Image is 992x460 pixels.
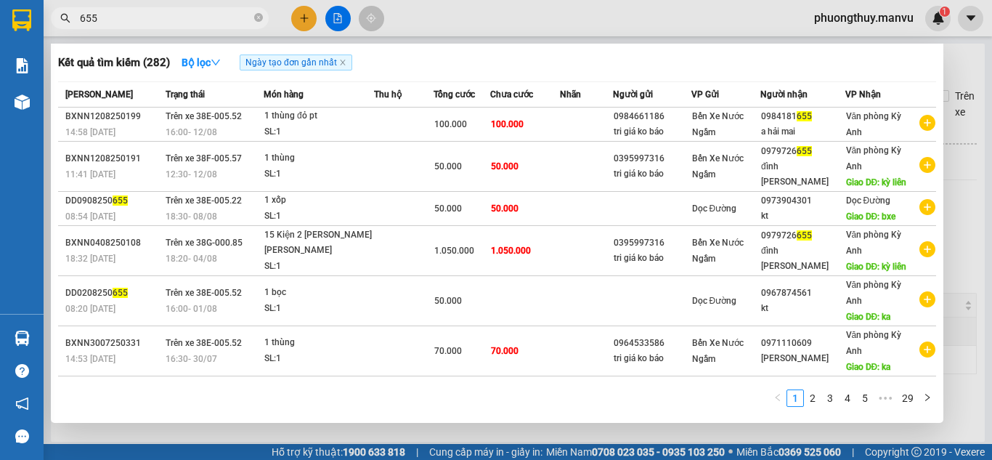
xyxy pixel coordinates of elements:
span: Trên xe 38E-005.22 [166,195,242,206]
span: Món hàng [264,89,304,100]
span: 18:20 - 04/08 [166,254,217,264]
span: Dọc Đường [692,296,737,306]
div: 0984181 [761,109,845,124]
span: 18:32 [DATE] [65,254,115,264]
img: logo-vxr [12,9,31,31]
div: 1 thùng [264,335,373,351]
span: VP Gửi [691,89,719,100]
button: right [919,390,936,407]
span: message [15,429,29,443]
span: 14:53 [DATE] [65,354,115,364]
span: Giao DĐ: ka [846,312,891,322]
li: 4 [839,390,856,407]
span: 11:41 [DATE] [65,169,115,179]
span: Giao DĐ: bxe [846,211,896,222]
span: 100.000 [491,119,524,129]
span: 50.000 [434,161,462,172]
div: 15 Kiện 2 [PERSON_NAME] [PERSON_NAME] [264,227,373,259]
span: Giao DĐ: kỳ liên [846,177,907,187]
span: Người nhận [760,89,808,100]
div: 0984661186 [614,109,691,124]
div: SL: 1 [264,166,373,182]
strong: Bộ lọc [182,57,221,68]
span: 08:20 [DATE] [65,304,115,314]
span: 50.000 [491,203,519,214]
div: 1 xốp [264,193,373,209]
div: tri giá ko báo [614,124,691,140]
div: 0395997316 [614,151,691,166]
span: Trên xe 38E-005.52 [166,338,242,348]
div: BXNN0408250108 [65,235,161,251]
div: 0967874561 [761,286,845,301]
li: Next Page [919,390,936,407]
span: 655 [797,111,812,121]
span: 1.050.000 [491,246,531,256]
li: 1 [786,390,804,407]
div: tri giá ko báo [614,251,691,266]
div: 0971110609 [761,336,845,351]
span: plus-circle [919,157,935,173]
span: Ngày tạo đơn gần nhất [240,55,352,70]
span: Dọc Đường [692,203,737,214]
span: 08:54 [DATE] [65,211,115,222]
span: Trên xe 38F-005.57 [166,153,242,164]
span: Thu hộ [374,89,402,100]
div: BXNN1208250191 [65,151,161,166]
div: SL: 1 [264,124,373,140]
div: SL: 1 [264,351,373,367]
a: 1 [787,390,803,406]
span: plus-circle [919,342,935,358]
div: BXNN1208250199 [65,109,161,124]
span: 18:30 - 08/08 [166,211,217,222]
span: right [923,393,932,402]
span: plus-circle [919,291,935,307]
span: Giao DĐ: ka [846,362,891,372]
span: Trên xe 38E-005.52 [166,111,242,121]
span: 12:30 - 12/08 [166,169,217,179]
div: DD0208250 [65,286,161,301]
a: 2 [805,390,821,406]
h3: Kết quả tìm kiếm ( 282 ) [58,55,170,70]
span: search [60,13,70,23]
div: 0979726 [761,228,845,243]
div: 0395997316 [614,235,691,251]
span: Tổng cước [434,89,475,100]
span: 655 [113,195,128,206]
a: 4 [839,390,855,406]
span: Bến Xe Nước Ngầm [692,153,744,179]
div: 0964533586 [614,336,691,351]
div: 0973904301 [761,193,845,209]
button: Bộ lọcdown [170,51,232,74]
span: Trên xe 38G-000.85 [166,238,243,248]
span: plus-circle [919,115,935,131]
li: Next 5 Pages [874,390,897,407]
span: Bến Xe Nước Ngầm [692,238,744,264]
span: close [339,59,346,66]
li: Previous Page [769,390,786,407]
img: warehouse-icon [15,94,30,110]
div: kt [761,209,845,224]
span: Văn phòng Kỳ Anh [846,145,902,172]
span: down [211,57,221,68]
span: 14:58 [DATE] [65,127,115,137]
div: [PERSON_NAME] [761,351,845,366]
span: 50.000 [434,296,462,306]
span: plus-circle [919,199,935,215]
span: Bến Xe Nước Ngầm [692,111,744,137]
span: Giao DĐ: kỳ liên [846,262,907,272]
span: 100.000 [434,119,467,129]
div: a hải mai [761,124,845,140]
span: notification [15,397,29,411]
span: 16:00 - 12/08 [166,127,217,137]
span: 655 [113,288,128,298]
span: Văn phòng Kỳ Anh [846,330,902,356]
span: [PERSON_NAME] [65,89,133,100]
div: 1 bọc [264,285,373,301]
span: close-circle [254,12,263,25]
span: Nhãn [560,89,581,100]
span: Văn phòng Kỳ Anh [846,280,902,306]
span: 16:00 - 01/08 [166,304,217,314]
div: kt [761,301,845,316]
span: 655 [797,230,812,241]
button: left [769,390,786,407]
